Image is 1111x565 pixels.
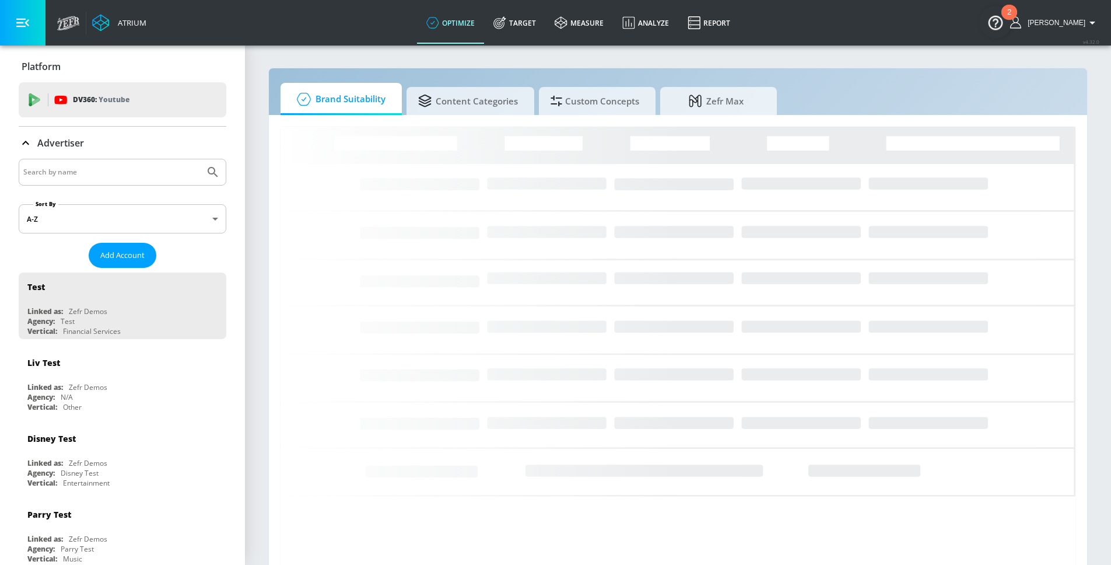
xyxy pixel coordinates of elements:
div: Vertical: [27,402,57,412]
div: Agency: [27,392,55,402]
a: Atrium [92,14,146,32]
p: Advertiser [37,137,84,149]
div: Agency: [27,316,55,326]
div: Liv TestLinked as:Zefr DemosAgency:N/AVertical:Other [19,348,226,415]
span: login as: victor.avalos@zefr.com [1023,19,1085,27]
p: Platform [22,60,61,73]
div: Test [61,316,75,326]
div: Advertiser [19,127,226,159]
div: Parry Test [27,509,71,520]
div: Parry Test [61,544,94,554]
button: [PERSON_NAME] [1010,16,1099,30]
a: Analyze [613,2,678,44]
div: 2 [1007,12,1011,27]
p: DV360: [73,93,129,106]
div: Platform [19,50,226,83]
div: Linked as: [27,458,63,468]
div: N/A [61,392,73,402]
p: Youtube [99,93,129,106]
div: Music [63,554,82,564]
div: Atrium [113,18,146,28]
div: Entertainment [63,478,110,488]
span: Zefr Max [672,87,760,115]
a: optimize [417,2,484,44]
div: Disney TestLinked as:Zefr DemosAgency:Disney TestVertical:Entertainment [19,424,226,491]
div: Zefr Demos [69,306,107,316]
div: Zefr Demos [69,458,107,468]
button: Add Account [89,243,156,268]
span: v 4.32.0 [1083,39,1099,45]
input: Search by name [23,165,200,180]
div: Disney Test [61,468,99,478]
span: Brand Suitability [292,85,385,113]
div: DV360: Youtube [19,82,226,117]
button: Open Resource Center, 2 new notifications [979,6,1012,39]
div: Other [63,402,82,412]
div: A-Z [19,204,226,233]
div: Test [27,281,45,292]
span: Custom Concepts [551,87,639,115]
div: Linked as: [27,534,63,544]
div: Agency: [27,544,55,554]
div: Agency: [27,468,55,478]
div: Linked as: [27,382,63,392]
span: Add Account [100,249,145,262]
div: Zefr Demos [69,382,107,392]
div: Financial Services [63,326,121,336]
a: measure [545,2,613,44]
a: Report [678,2,740,44]
div: TestLinked as:Zefr DemosAgency:TestVertical:Financial Services [19,273,226,339]
div: Linked as: [27,306,63,316]
div: Vertical: [27,554,57,564]
div: Vertical: [27,326,57,336]
div: Zefr Demos [69,534,107,544]
a: Target [484,2,545,44]
div: Disney Test [27,433,76,444]
label: Sort By [33,200,58,208]
div: Liv Test [27,357,60,368]
div: Vertical: [27,478,57,488]
span: Content Categories [418,87,518,115]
